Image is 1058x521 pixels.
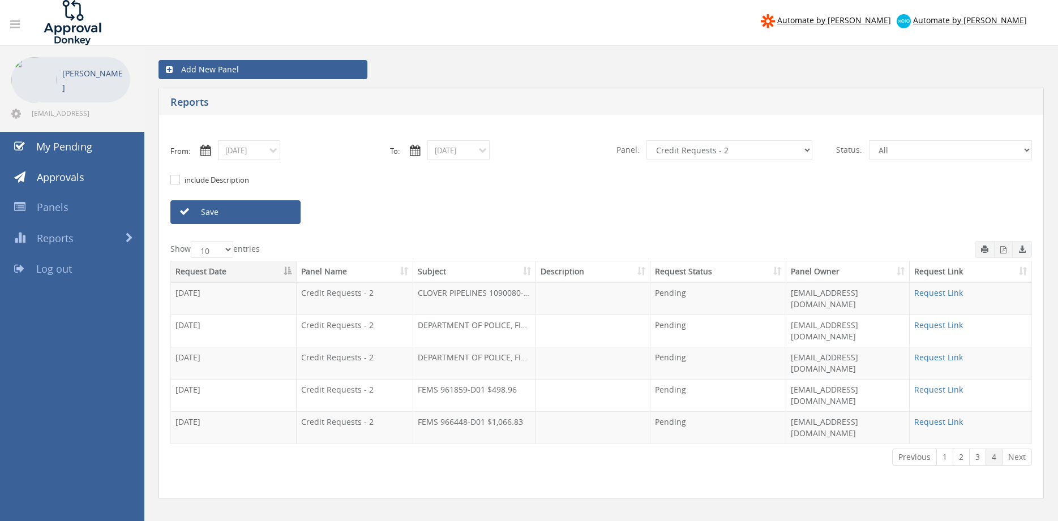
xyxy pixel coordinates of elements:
[182,175,249,186] label: include Description
[62,66,125,94] p: [PERSON_NAME]
[610,140,646,160] span: Panel:
[297,261,413,282] th: Panel Name: activate to sort column ascending
[297,315,413,347] td: Credit Requests - 2
[914,320,963,330] a: Request Link
[170,97,776,111] h5: Reports
[171,315,297,347] td: [DATE]
[170,200,301,224] a: Save
[986,449,1003,466] a: 4
[936,449,953,466] a: 1
[650,282,786,315] td: Pending
[413,261,536,282] th: Subject: activate to sort column ascending
[413,379,536,411] td: FEMS 961859-D01 $498.96
[37,231,74,245] span: Reports
[297,347,413,379] td: Credit Requests - 2
[37,200,68,214] span: Panels
[650,379,786,411] td: Pending
[37,170,84,184] span: Approvals
[36,262,72,275] span: Log out
[171,347,297,379] td: [DATE]
[536,261,650,282] th: Description: activate to sort column ascending
[914,352,963,363] a: Request Link
[413,411,536,444] td: FEMS 966448-D01 $1,066.83
[36,140,92,153] span: My Pending
[914,416,963,427] a: Request Link
[171,379,297,411] td: [DATE]
[413,347,536,379] td: DEPARTMENT OF POLICE, FIRE & EMERGENCY 1088302-D01 $295.35
[32,109,128,118] span: [EMAIL_ADDRESS][DOMAIN_NAME]
[953,449,970,466] a: 2
[914,287,963,298] a: Request Link
[297,379,413,411] td: Credit Requests - 2
[650,411,786,444] td: Pending
[650,315,786,347] td: Pending
[786,379,910,411] td: [EMAIL_ADDRESS][DOMAIN_NAME]
[297,411,413,444] td: Credit Requests - 2
[171,411,297,444] td: [DATE]
[413,315,536,347] td: DEPARTMENT OF POLICE, FIRE & EMERGENCY 1087583-D01 $295.35
[170,146,190,157] label: From:
[390,146,400,157] label: To:
[159,60,367,79] a: Add New Panel
[777,15,891,25] span: Automate by [PERSON_NAME]
[650,261,786,282] th: Request Status: activate to sort column ascending
[786,282,910,315] td: [EMAIL_ADDRESS][DOMAIN_NAME]
[914,384,963,395] a: Request Link
[761,14,775,28] img: zapier-logomark.png
[191,241,233,258] select: Showentries
[171,282,297,315] td: [DATE]
[413,282,536,315] td: CLOVER PIPELINES 1090080-D01 $145.89
[297,282,413,315] td: Credit Requests - 2
[650,347,786,379] td: Pending
[892,449,937,466] a: Previous
[786,411,910,444] td: [EMAIL_ADDRESS][DOMAIN_NAME]
[786,347,910,379] td: [EMAIL_ADDRESS][DOMAIN_NAME]
[786,315,910,347] td: [EMAIL_ADDRESS][DOMAIN_NAME]
[170,241,260,258] label: Show entries
[897,14,911,28] img: xero-logo.png
[829,140,869,160] span: Status:
[910,261,1031,282] th: Request Link: activate to sort column ascending
[786,261,910,282] th: Panel Owner: activate to sort column ascending
[1002,449,1032,466] a: Next
[171,261,297,282] th: Request Date: activate to sort column descending
[913,15,1027,25] span: Automate by [PERSON_NAME]
[969,449,986,466] a: 3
